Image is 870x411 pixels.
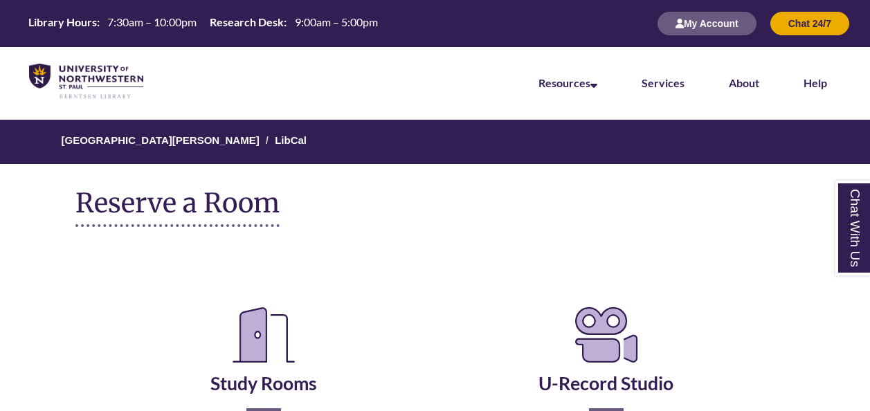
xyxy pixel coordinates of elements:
a: Services [642,76,685,89]
a: About [729,76,759,89]
a: Chat 24/7 [770,17,849,29]
th: Research Desk: [204,15,289,30]
a: Help [804,76,827,89]
table: Hours Today [23,15,383,31]
a: Study Rooms [210,338,317,394]
a: Resources [538,76,597,89]
nav: Breadcrumb [75,120,794,164]
span: 9:00am – 5:00pm [295,15,378,28]
a: U-Record Studio [538,338,673,394]
h1: Reserve a Room [75,188,280,227]
button: My Account [658,12,756,35]
button: Chat 24/7 [770,12,849,35]
th: Library Hours: [23,15,102,30]
img: UNWSP Library Logo [29,64,143,100]
a: Hours Today [23,15,383,33]
a: LibCal [275,134,307,146]
a: [GEOGRAPHIC_DATA][PERSON_NAME] [62,134,260,146]
a: My Account [658,17,756,29]
span: 7:30am – 10:00pm [107,15,197,28]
